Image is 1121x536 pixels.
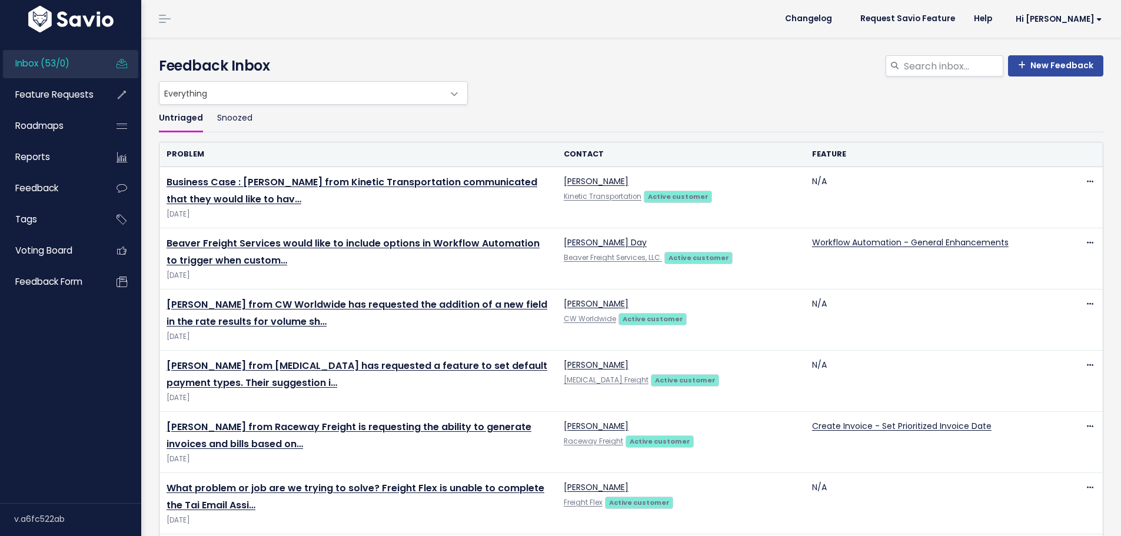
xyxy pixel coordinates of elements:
a: Freight Flex [564,498,603,507]
a: Active customer [664,251,733,263]
span: Hi [PERSON_NAME] [1016,15,1102,24]
td: N/A [805,167,1053,228]
td: N/A [805,351,1053,412]
span: Everything [159,82,444,104]
a: Kinetic Transportation [564,192,641,201]
span: Inbox (53/0) [15,57,69,69]
a: Inbox (53/0) [3,50,98,77]
a: Untriaged [159,105,203,132]
a: Voting Board [3,237,98,264]
a: [PERSON_NAME] [564,298,628,309]
a: [PERSON_NAME] from [MEDICAL_DATA] has requested a feature to set default payment types. Their sug... [167,359,547,389]
a: Beaver Freight Services would like to include options in Workflow Automation to trigger when custom… [167,237,540,267]
span: [DATE] [167,208,550,221]
strong: Active customer [609,498,670,507]
a: Hi [PERSON_NAME] [1002,10,1112,28]
span: Changelog [785,15,832,23]
span: [DATE] [167,392,550,404]
a: CW Worldwide [564,314,616,324]
a: Active customer [626,435,694,447]
a: Active customer [605,496,673,508]
div: v.a6fc522ab [14,504,141,534]
span: Tags [15,213,37,225]
th: Feature [805,142,1053,167]
a: [PERSON_NAME] [564,359,628,371]
span: Feedback [15,182,58,194]
a: Raceway Freight [564,437,623,446]
img: logo-white.9d6f32f41409.svg [25,6,117,32]
a: Tags [3,206,98,233]
a: Request Savio Feature [851,10,964,28]
td: N/A [805,289,1053,351]
span: [DATE] [167,453,550,465]
a: [PERSON_NAME] [564,420,628,432]
a: Active customer [618,312,687,324]
a: [MEDICAL_DATA] Freight [564,375,648,385]
span: [DATE] [167,331,550,343]
span: [DATE] [167,269,550,282]
a: Snoozed [217,105,252,132]
a: [PERSON_NAME] Day [564,237,647,248]
a: Beaver Freight Services, LLC. [564,253,662,262]
td: N/A [805,473,1053,534]
span: Reports [15,151,50,163]
a: Workflow Automation - General Enhancements [812,237,1009,248]
a: Create Invoice - Set Prioritized Invoice Date [812,420,992,432]
a: Feature Requests [3,81,98,108]
a: Feedback form [3,268,98,295]
ul: Filter feature requests [159,105,1103,132]
input: Search inbox... [903,55,1003,76]
span: Roadmaps [15,119,64,132]
th: Contact [557,142,805,167]
a: [PERSON_NAME] [564,481,628,493]
span: Feature Requests [15,88,94,101]
span: [DATE] [167,514,550,527]
a: New Feedback [1008,55,1103,76]
a: What problem or job are we trying to solve? Freight Flex is unable to complete the Tai Email Assi… [167,481,544,512]
a: Roadmaps [3,112,98,139]
span: Everything [159,81,468,105]
a: Feedback [3,175,98,202]
a: [PERSON_NAME] [564,175,628,187]
h4: Feedback Inbox [159,55,1103,76]
a: Help [964,10,1002,28]
strong: Active customer [668,253,729,262]
a: Reports [3,144,98,171]
strong: Active customer [655,375,716,385]
span: Feedback form [15,275,82,288]
span: Voting Board [15,244,72,257]
th: Problem [159,142,557,167]
a: Active customer [651,374,719,385]
a: Business Case : [PERSON_NAME] from Kinetic Transportation communicated that they would like to hav… [167,175,537,206]
strong: Active customer [630,437,690,446]
strong: Active customer [648,192,708,201]
a: [PERSON_NAME] from CW Worldwide has requested the addition of a new field in the rate results for... [167,298,547,328]
a: Active customer [644,190,712,202]
strong: Active customer [623,314,683,324]
a: [PERSON_NAME] from Raceway Freight is requesting the ability to generate invoices and bills based... [167,420,531,451]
